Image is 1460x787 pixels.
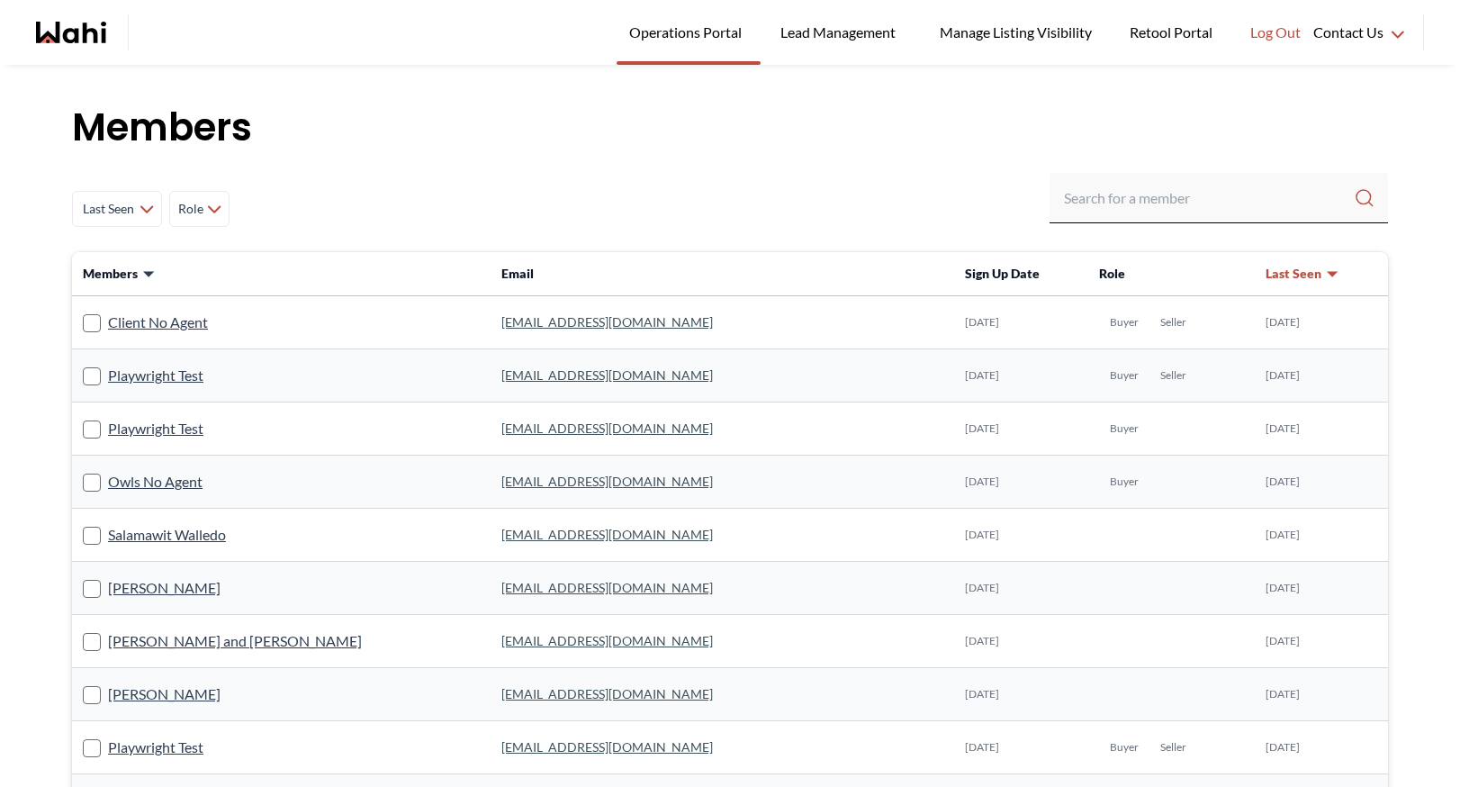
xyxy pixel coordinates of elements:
a: [PERSON_NAME] and [PERSON_NAME] [108,629,362,653]
td: [DATE] [1255,562,1388,615]
span: Seller [1160,315,1186,330]
a: [EMAIL_ADDRESS][DOMAIN_NAME] [501,580,713,595]
button: Members [83,265,156,283]
span: Members [83,265,138,283]
span: Buyer [1110,368,1139,383]
a: [EMAIL_ADDRESS][DOMAIN_NAME] [501,739,713,755]
span: Buyer [1110,315,1139,330]
span: Role [1099,266,1125,281]
td: [DATE] [954,349,1088,403]
a: Wahi homepage [36,22,106,43]
h1: Members [72,101,1388,155]
span: Last Seen [80,193,136,225]
a: [EMAIL_ADDRESS][DOMAIN_NAME] [501,314,713,330]
span: Email [501,266,534,281]
span: Operations Portal [629,21,748,44]
td: [DATE] [1255,615,1388,668]
input: Search input [1064,182,1354,214]
span: Buyer [1110,421,1139,436]
td: [DATE] [1255,456,1388,509]
span: Seller [1160,740,1186,755]
td: [DATE] [954,668,1088,721]
span: Lead Management [780,21,902,44]
span: Buyer [1110,475,1139,489]
td: [DATE] [1255,349,1388,403]
span: Sign Up Date [965,266,1040,281]
a: [EMAIL_ADDRESS][DOMAIN_NAME] [501,474,713,489]
span: Last Seen [1266,265,1321,283]
td: [DATE] [1255,509,1388,562]
a: [EMAIL_ADDRESS][DOMAIN_NAME] [501,527,713,542]
td: [DATE] [954,403,1088,456]
span: Role [177,193,203,225]
td: [DATE] [954,615,1088,668]
a: Playwright Test [108,417,203,440]
a: Playwright Test [108,364,203,387]
span: Seller [1160,368,1186,383]
span: Log Out [1250,21,1301,44]
td: [DATE] [954,562,1088,615]
td: [DATE] [954,456,1088,509]
td: [DATE] [1255,721,1388,774]
td: [DATE] [1255,668,1388,721]
td: [DATE] [954,296,1088,349]
a: [EMAIL_ADDRESS][DOMAIN_NAME] [501,633,713,648]
td: [DATE] [1255,403,1388,456]
span: Retool Portal [1130,21,1218,44]
a: [PERSON_NAME] [108,576,221,600]
a: Playwright Test [108,736,203,759]
a: Owls No Agent [108,470,203,493]
span: Buyer [1110,740,1139,755]
button: Last Seen [1266,265,1339,283]
a: [EMAIL_ADDRESS][DOMAIN_NAME] [501,421,713,436]
span: Manage Listing Visibility [934,21,1097,44]
td: [DATE] [954,509,1088,562]
a: [PERSON_NAME] [108,683,221,706]
a: [EMAIL_ADDRESS][DOMAIN_NAME] [501,367,713,383]
a: Salamawit Walledo [108,523,226,547]
td: [DATE] [1255,296,1388,349]
td: [DATE] [954,721,1088,774]
a: Client No Agent [108,311,208,334]
a: [EMAIL_ADDRESS][DOMAIN_NAME] [501,686,713,701]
